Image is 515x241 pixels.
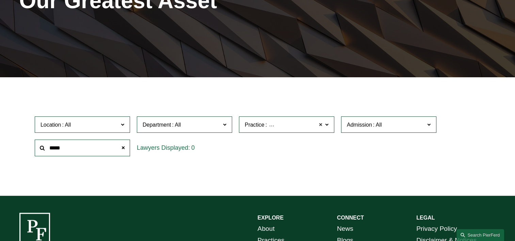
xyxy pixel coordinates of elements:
[245,122,264,128] span: Practice
[268,120,339,129] span: Intellectual Property Litigation
[347,122,372,128] span: Admission
[41,122,61,128] span: Location
[191,144,195,151] span: 0
[416,215,435,221] strong: LEGAL
[456,229,504,241] a: Search this site
[416,223,457,235] a: Privacy Policy
[143,122,171,128] span: Department
[258,223,275,235] a: About
[337,215,364,221] strong: CONNECT
[337,223,353,235] a: News
[258,215,284,221] strong: EXPLORE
